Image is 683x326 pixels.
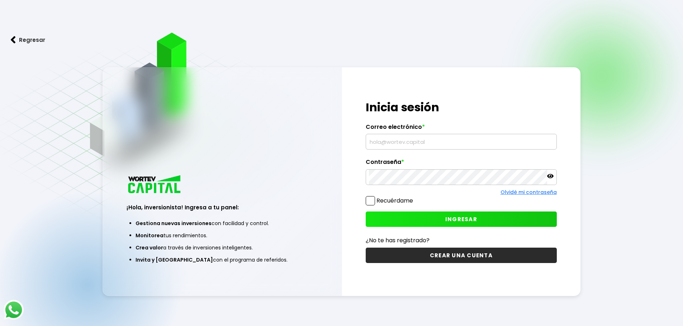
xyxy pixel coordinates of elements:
span: Invita y [GEOGRAPHIC_DATA] [136,256,213,263]
label: Recuérdame [376,196,413,205]
span: Crea valor [136,244,163,251]
img: logos_whatsapp-icon.242b2217.svg [4,300,24,320]
input: hola@wortev.capital [369,134,554,149]
li: con el programa de referidos. [136,254,309,266]
li: tus rendimientos. [136,229,309,242]
span: Monitorea [136,232,163,239]
label: Contraseña [366,159,557,169]
img: flecha izquierda [11,36,16,44]
a: ¿No te has registrado?CREAR UNA CUENTA [366,236,557,263]
button: CREAR UNA CUENTA [366,248,557,263]
img: logo_wortev_capital [127,174,183,195]
li: con facilidad y control. [136,217,309,229]
button: INGRESAR [366,211,557,227]
h1: Inicia sesión [366,99,557,116]
a: Olvidé mi contraseña [501,189,557,196]
span: INGRESAR [445,215,477,223]
li: a través de inversiones inteligentes. [136,242,309,254]
label: Correo electrónico [366,123,557,134]
h3: ¡Hola, inversionista! Ingresa a tu panel: [127,203,318,211]
p: ¿No te has registrado? [366,236,557,245]
span: Gestiona nuevas inversiones [136,220,212,227]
